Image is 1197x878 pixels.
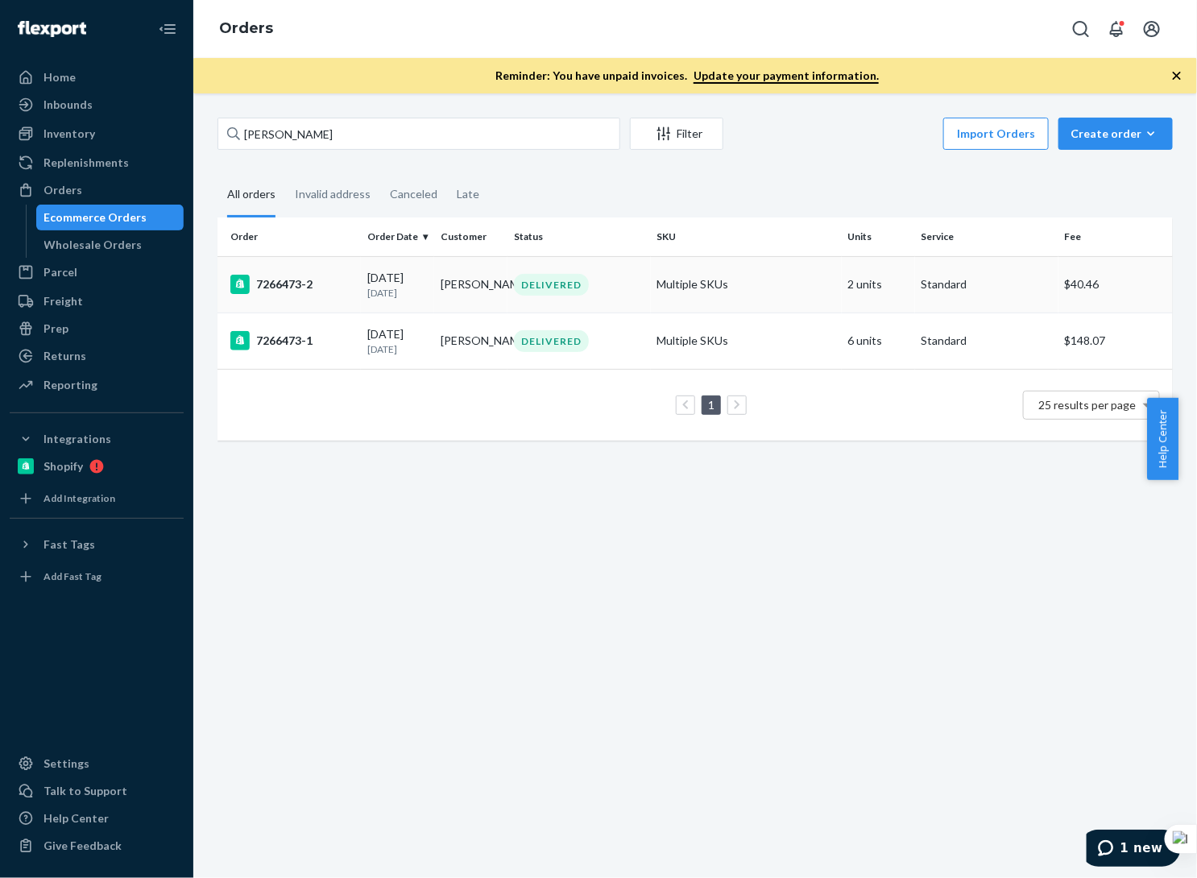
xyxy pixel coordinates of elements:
[842,313,915,369] td: 6 units
[361,217,434,256] th: Order Date
[43,348,86,364] div: Returns
[1058,256,1173,313] td: $40.46
[10,751,184,777] a: Settings
[18,21,86,37] img: Flexport logo
[1058,313,1173,369] td: $148.07
[651,313,842,369] td: Multiple SKUs
[651,256,842,313] td: Multiple SKUs
[922,276,1052,292] p: Standard
[206,6,286,52] ol: breadcrumbs
[943,118,1049,150] button: Import Orders
[1100,13,1133,45] button: Open notifications
[10,372,184,398] a: Reporting
[10,259,184,285] a: Parcel
[367,270,428,300] div: [DATE]
[10,564,184,590] a: Add Fast Tag
[295,173,371,215] div: Invalid address
[1071,126,1161,142] div: Create order
[495,68,879,84] p: Reminder: You have unpaid invoices.
[43,756,89,772] div: Settings
[10,833,184,859] button: Give Feedback
[230,331,354,350] div: 7266473-1
[43,536,95,553] div: Fast Tags
[367,326,428,356] div: [DATE]
[43,838,122,854] div: Give Feedback
[10,806,184,831] a: Help Center
[1039,398,1137,412] span: 25 results per page
[390,173,437,215] div: Canceled
[217,118,620,150] input: Search orders
[10,64,184,90] a: Home
[10,121,184,147] a: Inventory
[1065,13,1097,45] button: Open Search Box
[441,230,501,243] div: Customer
[43,458,83,474] div: Shopify
[842,256,915,313] td: 2 units
[367,342,428,356] p: [DATE]
[1087,830,1181,870] iframe: Opens a widget where you can chat to one of our agents
[457,173,479,215] div: Late
[43,321,68,337] div: Prep
[43,155,129,171] div: Replenishments
[507,217,651,256] th: Status
[514,274,589,296] div: DELIVERED
[36,232,184,258] a: Wholesale Orders
[44,209,147,226] div: Ecommerce Orders
[43,293,83,309] div: Freight
[10,316,184,342] a: Prep
[10,426,184,452] button: Integrations
[43,491,115,505] div: Add Integration
[922,333,1052,349] p: Standard
[1136,13,1168,45] button: Open account menu
[43,569,101,583] div: Add Fast Tag
[842,217,915,256] th: Units
[43,264,77,280] div: Parcel
[434,256,507,313] td: [PERSON_NAME]
[10,288,184,314] a: Freight
[43,431,111,447] div: Integrations
[10,486,184,511] a: Add Integration
[367,286,428,300] p: [DATE]
[230,275,354,294] div: 7266473-2
[219,19,273,37] a: Orders
[630,118,723,150] button: Filter
[10,343,184,369] a: Returns
[10,92,184,118] a: Inbounds
[36,205,184,230] a: Ecommerce Orders
[43,97,93,113] div: Inbounds
[705,398,718,412] a: Page 1 is your current page
[10,532,184,557] button: Fast Tags
[1058,217,1173,256] th: Fee
[43,69,76,85] div: Home
[651,217,842,256] th: SKU
[217,217,361,256] th: Order
[43,126,95,142] div: Inventory
[151,13,184,45] button: Close Navigation
[1147,398,1178,480] button: Help Center
[43,783,127,799] div: Talk to Support
[227,173,275,217] div: All orders
[10,453,184,479] a: Shopify
[915,217,1058,256] th: Service
[514,330,589,352] div: DELIVERED
[10,177,184,203] a: Orders
[43,377,97,393] div: Reporting
[434,313,507,369] td: [PERSON_NAME]
[43,182,82,198] div: Orders
[631,126,723,142] div: Filter
[44,237,143,253] div: Wholesale Orders
[694,68,879,84] a: Update your payment information.
[1058,118,1173,150] button: Create order
[10,778,184,804] button: Talk to Support
[10,150,184,176] a: Replenishments
[43,810,109,826] div: Help Center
